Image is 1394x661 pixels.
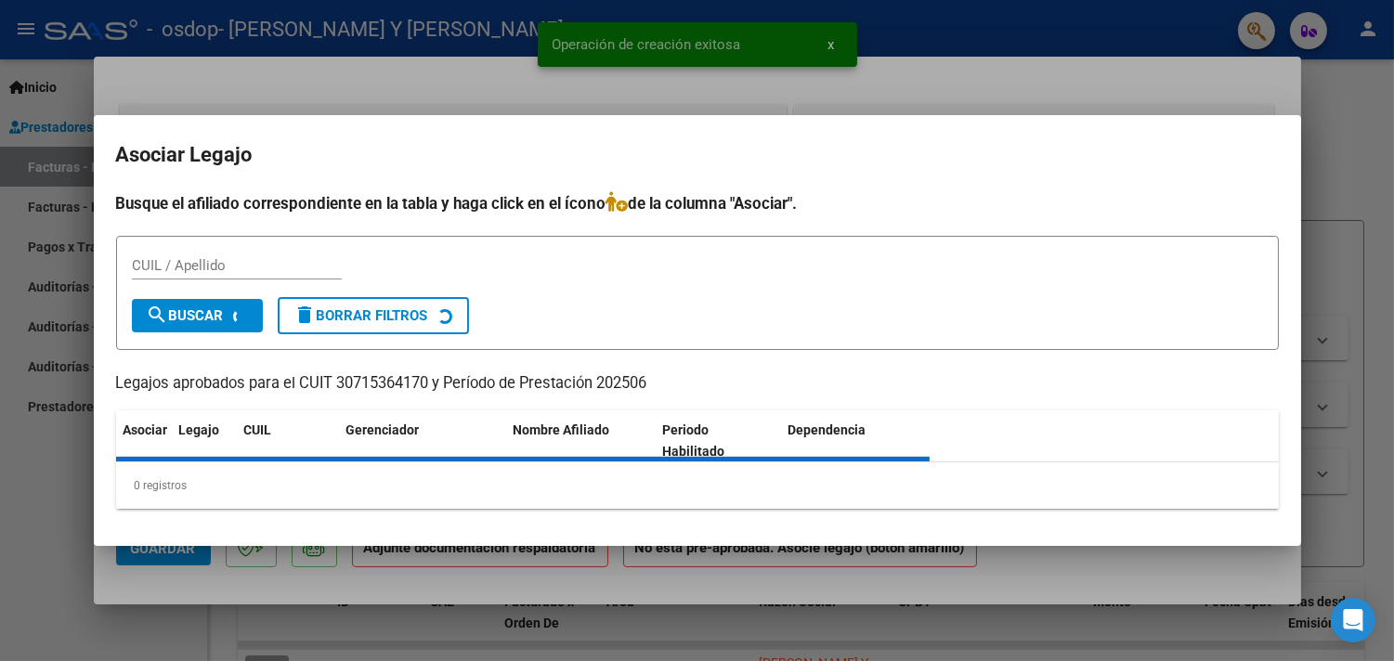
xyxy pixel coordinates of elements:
[780,410,930,472] datatable-header-cell: Dependencia
[237,410,339,472] datatable-header-cell: CUIL
[788,422,866,437] span: Dependencia
[116,410,172,472] datatable-header-cell: Asociar
[278,297,469,334] button: Borrar Filtros
[1331,598,1375,642] div: Open Intercom Messenger
[179,422,220,437] span: Legajo
[244,422,272,437] span: CUIL
[172,410,237,472] datatable-header-cell: Legajo
[655,410,780,472] datatable-header-cell: Periodo Habilitado
[294,304,317,326] mat-icon: delete
[116,372,1279,395] p: Legajos aprobados para el CUIT 30715364170 y Período de Prestación 202506
[116,137,1279,173] h2: Asociar Legajo
[147,304,169,326] mat-icon: search
[294,307,428,324] span: Borrar Filtros
[132,299,263,332] button: Buscar
[346,422,420,437] span: Gerenciador
[116,462,1279,509] div: 0 registros
[339,410,506,472] datatable-header-cell: Gerenciador
[506,410,656,472] datatable-header-cell: Nombre Afiliado
[514,422,610,437] span: Nombre Afiliado
[124,422,168,437] span: Asociar
[116,191,1279,215] h4: Busque el afiliado correspondiente en la tabla y haga click en el ícono de la columna "Asociar".
[662,422,724,459] span: Periodo Habilitado
[147,307,224,324] span: Buscar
